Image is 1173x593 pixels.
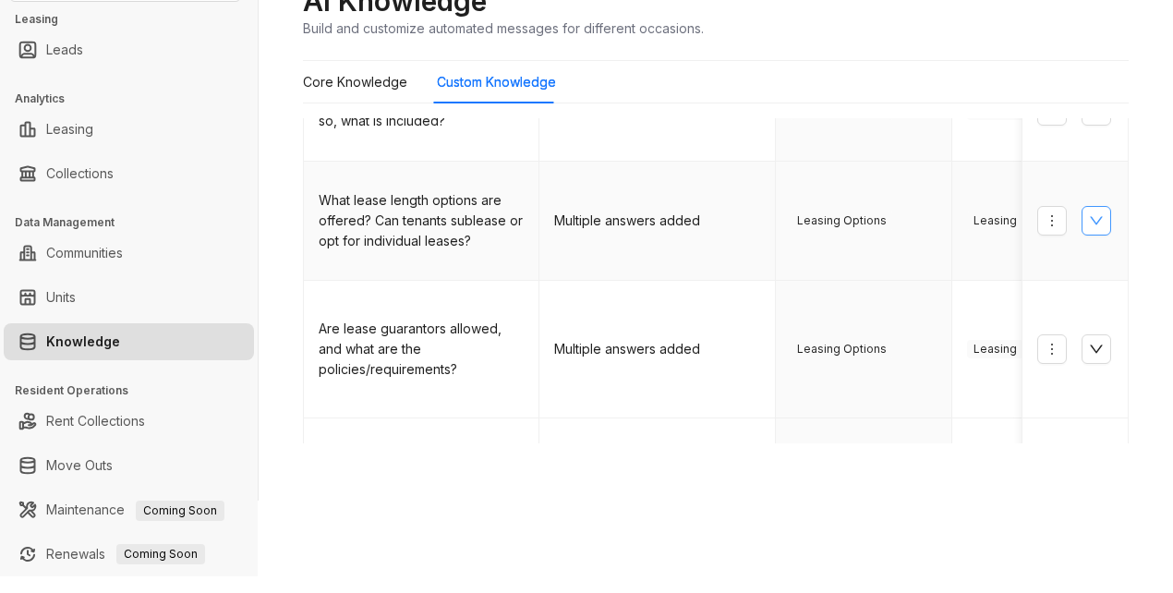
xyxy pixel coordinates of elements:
[46,323,120,360] a: Knowledge
[539,418,775,512] td: Multiple answers added
[46,403,145,440] a: Rent Collections
[967,212,1023,230] span: Leasing
[319,190,524,251] div: What lease length options are offered? Can tenants sublease or opt for individual leases?
[4,491,254,528] li: Maintenance
[46,536,205,573] a: RenewalsComing Soon
[116,544,205,564] span: Coming Soon
[4,536,254,573] li: Renewals
[4,111,254,148] li: Leasing
[4,155,254,192] li: Collections
[539,281,775,418] td: Multiple answers added
[46,111,93,148] a: Leasing
[967,340,1023,358] span: Leasing
[437,72,556,92] div: Custom Knowledge
[46,31,83,68] a: Leads
[4,323,254,360] li: Knowledge
[791,212,893,230] span: Leasing Options
[1089,213,1104,228] span: down
[15,91,258,107] h3: Analytics
[539,162,775,281] td: Multiple answers added
[136,501,224,521] span: Coming Soon
[319,319,524,380] div: Are lease guarantors allowed, and what are the policies/requirements?
[4,235,254,272] li: Communities
[15,214,258,231] h3: Data Management
[303,72,407,92] div: Core Knowledge
[1045,342,1059,357] span: more
[4,447,254,484] li: Move Outs
[15,11,258,28] h3: Leasing
[15,382,258,399] h3: Resident Operations
[791,340,893,358] span: Leasing Options
[1089,342,1104,357] span: down
[1045,213,1059,228] span: more
[303,18,704,38] div: Build and customize automated messages for different occasions.
[4,403,254,440] li: Rent Collections
[4,279,254,316] li: Units
[46,155,114,192] a: Collections
[46,279,76,316] a: Units
[46,235,123,272] a: Communities
[46,447,113,484] a: Move Outs
[4,31,254,68] li: Leads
